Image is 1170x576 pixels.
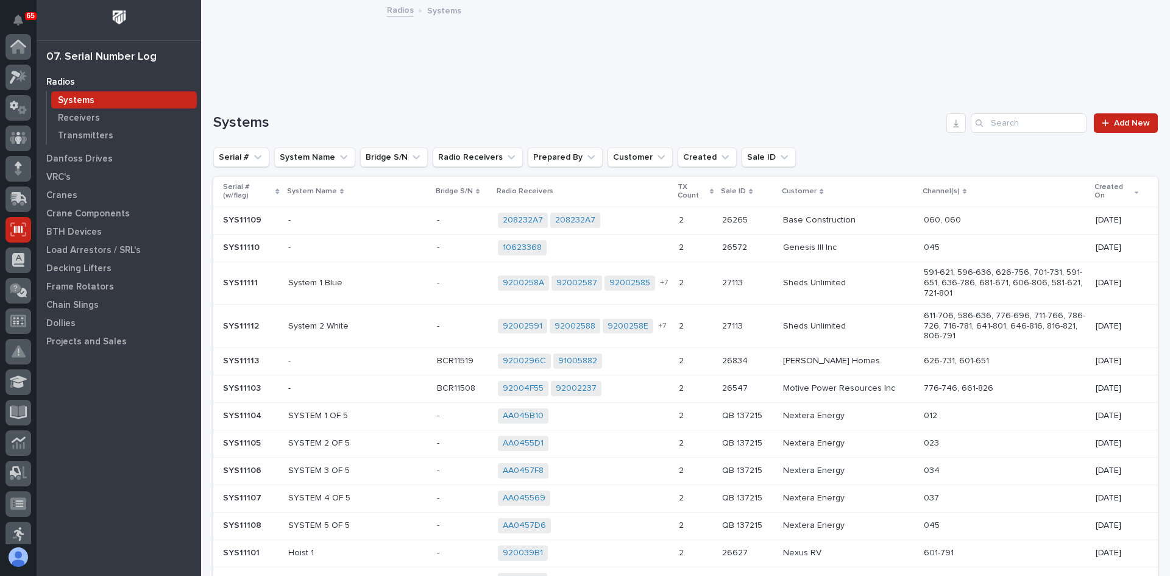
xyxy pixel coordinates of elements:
[679,463,686,476] p: 2
[213,207,1158,234] tr: SYS11109SYS11109 --- 208232A7 208232A7 22 2626526265 Base Construction060, 060[DATE]
[556,383,597,394] a: 92002237
[437,319,442,332] p: -
[37,204,201,222] a: Crane Components
[437,240,442,253] p: -
[678,148,737,167] button: Created
[742,148,796,167] button: Sale ID
[223,354,261,366] p: SYS11113
[609,278,650,288] a: 92002585
[679,408,686,421] p: 2
[437,436,442,449] p: -
[288,321,428,332] p: System 2 White
[1094,113,1158,133] a: Add New
[437,276,442,288] p: -
[503,278,544,288] a: 9200258A
[47,91,201,108] a: Systems
[213,457,1158,485] tr: SYS11106SYS11106 SYSTEM 3 OF 5-- AA0457F8 22 QB 137215QB 137215 Nextera Energy034[DATE]
[679,319,686,332] p: 2
[274,148,355,167] button: System Name
[503,243,542,253] a: 10623368
[37,314,201,332] a: Dollies
[924,438,1086,449] p: 023
[503,356,546,366] a: 9200296C
[46,208,130,219] p: Crane Components
[558,356,597,366] a: 91005882
[783,466,913,476] p: Nextera Energy
[223,381,263,394] p: SYS11103
[213,512,1158,539] tr: SYS11108SYS11108 SYSTEM 5 OF 5-- AA0457D6 22 QB 137215QB 137215 Nextera Energy045[DATE]
[213,261,1158,305] tr: SYS11111SYS11111 System 1 Blue-- 9200258A 92002587 92002585 +722 2711327113 Sheds Unlimited591-62...
[924,268,1086,298] p: 591-621, 596-636, 626-756, 701-731, 591-651, 636-786, 681-671, 606-806, 581-621, 721-801
[437,354,476,366] p: BCR11519
[213,234,1158,261] tr: SYS11110SYS11110 --- 10623368 22 2657226572 Genesis III Inc045[DATE]
[722,213,750,226] p: 26265
[679,518,686,531] p: 2
[288,278,428,288] p: System 1 Blue
[503,466,544,476] a: AA0457F8
[503,493,545,503] a: AA045569
[288,243,428,253] p: -
[47,109,201,126] a: Receivers
[5,7,31,33] button: Notifications
[924,466,1086,476] p: 034
[608,148,673,167] button: Customer
[503,383,544,394] a: 92004F55
[437,408,442,421] p: -
[288,521,428,531] p: SYSTEM 5 OF 5
[679,213,686,226] p: 2
[288,411,428,421] p: SYSTEM 1 OF 5
[437,463,442,476] p: -
[722,354,750,366] p: 26834
[1114,119,1150,127] span: Add New
[722,381,750,394] p: 26547
[503,521,546,531] a: AA0457D6
[37,222,201,241] a: BTH Devices
[1096,356,1138,366] p: [DATE]
[288,383,428,394] p: -
[223,276,260,288] p: SYS11111
[46,77,75,88] p: Radios
[679,436,686,449] p: 2
[437,491,442,503] p: -
[722,408,765,421] p: QB 137215
[288,438,428,449] p: SYSTEM 2 OF 5
[924,215,1086,226] p: 060, 060
[1094,180,1132,203] p: Created On
[46,154,113,165] p: Danfoss Drives
[924,548,1086,558] p: 601-791
[15,15,31,34] div: Notifications65
[47,127,201,144] a: Transmitters
[1096,383,1138,394] p: [DATE]
[213,148,269,167] button: Serial #
[46,282,114,293] p: Frame Rotators
[783,548,913,558] p: Nexus RV
[1096,215,1138,226] p: [DATE]
[213,485,1158,512] tr: SYS11107SYS11107 SYSTEM 4 OF 5-- AA045569 22 QB 137215QB 137215 Nextera Energy037[DATE]
[37,241,201,259] a: Load Arrestors / SRL's
[679,381,686,394] p: 2
[722,463,765,476] p: QB 137215
[503,215,543,226] a: 208232A7
[721,185,746,198] p: Sale ID
[46,336,127,347] p: Projects and Sales
[288,356,428,366] p: -
[783,356,913,366] p: [PERSON_NAME] Homes
[287,185,337,198] p: System Name
[37,332,201,350] a: Projects and Sales
[722,319,745,332] p: 27113
[1096,278,1138,288] p: [DATE]
[108,6,130,29] img: Workspace Logo
[288,215,428,226] p: -
[971,113,1087,133] input: Search
[783,411,913,421] p: Nextera Energy
[437,213,442,226] p: -
[37,186,201,204] a: Cranes
[679,354,686,366] p: 2
[722,518,765,531] p: QB 137215
[924,411,1086,421] p: 012
[924,521,1086,531] p: 045
[923,185,960,198] p: Channel(s)
[722,276,745,288] p: 27113
[223,213,264,226] p: SYS11109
